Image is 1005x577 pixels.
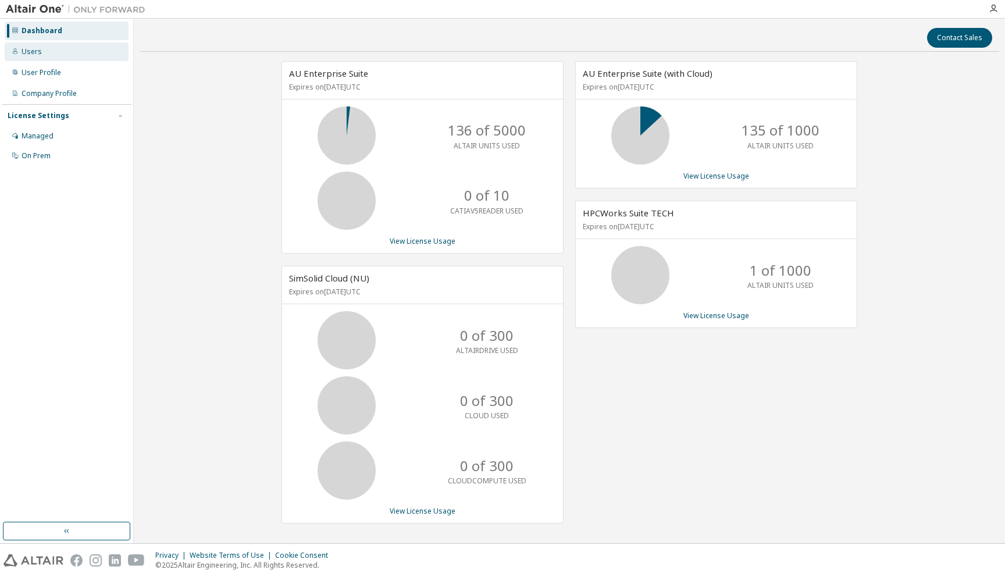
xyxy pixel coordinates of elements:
p: CLOUDCOMPUTE USED [448,476,526,486]
p: 0 of 300 [460,326,514,346]
p: Expires on [DATE] UTC [583,82,847,92]
div: Privacy [155,551,190,560]
div: User Profile [22,68,61,77]
button: Contact Sales [927,28,992,48]
div: Company Profile [22,89,77,98]
span: SimSolid Cloud (NU) [289,272,369,284]
p: ALTAIR UNITS USED [454,141,520,151]
p: 0 of 300 [460,456,514,476]
a: View License Usage [683,311,749,320]
div: Users [22,47,42,56]
img: instagram.svg [90,554,102,567]
div: License Settings [8,111,69,120]
span: AU Enterprise Suite [289,67,368,79]
div: On Prem [22,151,51,161]
a: View License Usage [390,506,455,516]
img: altair_logo.svg [3,554,63,567]
p: 136 of 5000 [448,120,526,140]
p: CATIAV5READER USED [450,206,523,216]
p: ALTAIR UNITS USED [747,280,814,290]
img: Altair One [6,3,151,15]
div: Managed [22,131,54,141]
div: Website Terms of Use [190,551,275,560]
div: Cookie Consent [275,551,335,560]
p: 0 of 10 [464,186,509,205]
span: AU Enterprise Suite (with Cloud) [583,67,712,79]
p: © 2025 Altair Engineering, Inc. All Rights Reserved. [155,560,335,570]
p: ALTAIRDRIVE USED [456,346,518,355]
img: youtube.svg [128,554,145,567]
p: ALTAIR UNITS USED [747,141,814,151]
p: 135 of 1000 [742,120,819,140]
p: Expires on [DATE] UTC [289,287,553,297]
div: Dashboard [22,26,62,35]
img: facebook.svg [70,554,83,567]
img: linkedin.svg [109,554,121,567]
p: Expires on [DATE] UTC [289,82,553,92]
p: CLOUD USED [465,411,509,421]
p: 1 of 1000 [750,261,811,280]
a: View License Usage [390,236,455,246]
span: HPCWorks Suite TECH [583,207,674,219]
p: 0 of 300 [460,391,514,411]
a: View License Usage [683,171,749,181]
p: Expires on [DATE] UTC [583,222,847,231]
